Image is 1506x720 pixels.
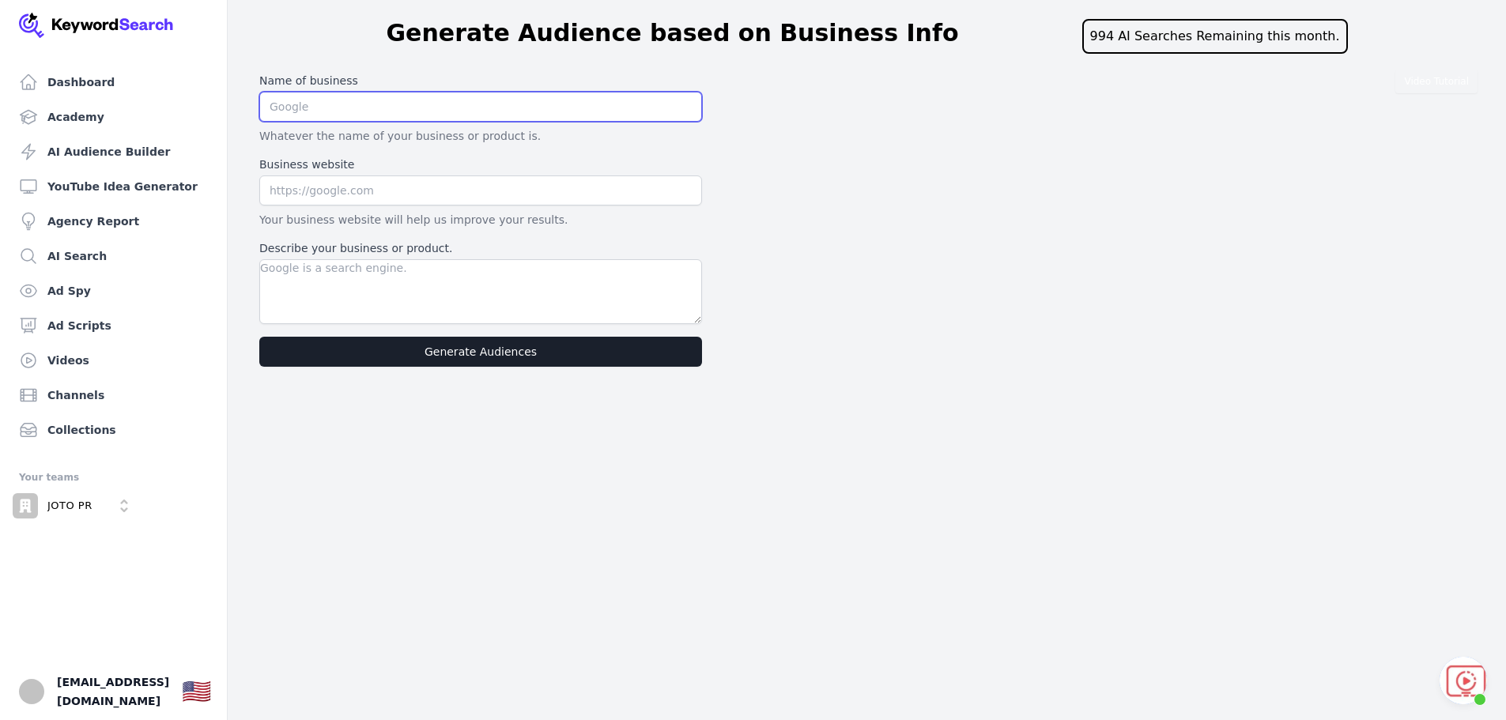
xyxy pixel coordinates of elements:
a: Academy [13,101,214,133]
label: Name of business [259,73,702,89]
input: Google [259,92,702,122]
a: Ad Spy [13,275,214,307]
img: JOTO PR [13,493,38,518]
button: Open user button [19,679,44,704]
button: Video Tutorial [1395,70,1478,93]
a: Agency Report [13,205,214,237]
a: Channels [13,379,214,411]
p: JOTO PR [47,499,92,513]
button: Open organization switcher [13,493,137,518]
input: https://google.com [259,175,702,205]
label: Business website [259,156,702,172]
a: Ad Scripts [13,310,214,341]
p: Whatever the name of your business or product is. [259,128,702,144]
a: Collections [13,414,214,446]
div: Your teams [19,468,208,487]
a: YouTube Idea Generator [13,171,214,202]
a: Videos [13,345,214,376]
p: Your business website will help us improve your results. [259,212,702,228]
a: AI Audience Builder [13,136,214,168]
a: Dashboard [13,66,214,98]
div: 994 AI Searches Remaining this month. [1082,19,1348,54]
label: Describe your business or product. [259,240,702,256]
img: Your Company [19,13,174,38]
a: AI Search [13,240,214,272]
h1: Generate Audience based on Business Info [387,19,959,54]
img: JoTo PR [19,679,44,704]
button: Generate Audiences [259,337,702,367]
div: Open chat [1440,657,1487,704]
span: [EMAIL_ADDRESS][DOMAIN_NAME] [57,673,169,711]
div: 🇺🇸 [182,677,211,706]
button: 🇺🇸 [182,676,211,707]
